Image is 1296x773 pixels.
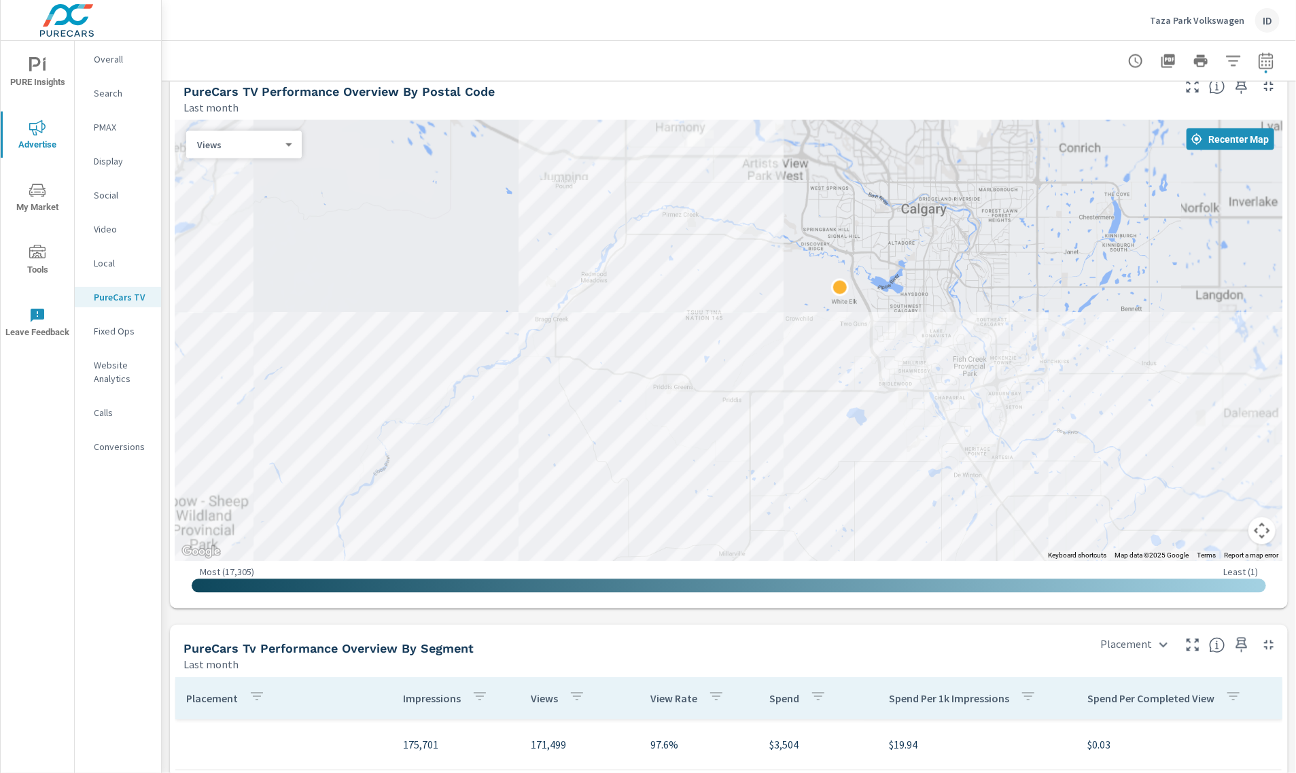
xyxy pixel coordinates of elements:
[75,219,161,239] div: Video
[197,139,280,151] p: Views
[94,52,150,66] p: Overall
[94,222,150,236] p: Video
[75,402,161,423] div: Calls
[94,256,150,270] p: Local
[75,287,161,307] div: PureCars TV
[183,642,474,656] h5: PureCars Tv Performance Overview By Segment
[75,151,161,171] div: Display
[1092,633,1176,657] div: Placement
[186,692,238,706] p: Placement
[75,355,161,389] div: Website Analytics
[403,737,509,753] p: 175,701
[94,188,150,202] p: Social
[5,120,70,153] span: Advertise
[94,324,150,338] p: Fixed Ops
[769,737,867,753] p: $3,504
[1209,78,1225,95] span: Understand PureCars TV performance data by postal code. Individual postal codes can be selected a...
[1187,48,1214,75] button: Print Report
[650,737,748,753] p: 97.6%
[94,154,150,168] p: Display
[94,358,150,385] p: Website Analytics
[75,436,161,457] div: Conversions
[75,253,161,273] div: Local
[650,692,697,706] p: View Rate
[200,566,254,579] p: Most ( 17,305 )
[179,543,224,561] a: Open this area in Google Maps (opens a new window)
[75,321,161,341] div: Fixed Ops
[1231,75,1253,97] span: Save this to your personalized report
[94,86,150,100] p: Search
[5,307,70,341] span: Leave Feedback
[1115,552,1189,560] span: Map data ©2025 Google
[94,120,150,134] p: PMAX
[1087,737,1271,753] p: $0.03
[1,41,74,354] div: nav menu
[75,83,161,103] div: Search
[179,543,224,561] img: Google
[1197,552,1216,560] a: Terms (opens in new tab)
[94,440,150,453] p: Conversions
[889,692,1009,706] p: Spend Per 1k Impressions
[1223,566,1258,579] p: Least ( 1 )
[183,84,495,99] h5: PureCars TV Performance Overview By Postal Code
[5,245,70,278] span: Tools
[1155,48,1182,75] button: "Export Report to PDF"
[1224,552,1278,560] a: Report a map error
[183,99,239,116] p: Last month
[1220,48,1247,75] button: Apply Filters
[1048,551,1106,561] button: Keyboard shortcuts
[1182,75,1204,97] button: Make Fullscreen
[1087,692,1214,706] p: Spend Per Completed View
[94,290,150,304] p: PureCars TV
[1192,133,1269,145] span: Recenter Map
[1255,8,1280,33] div: ID
[75,49,161,69] div: Overall
[1253,48,1280,75] button: Select Date Range
[5,57,70,90] span: PURE Insights
[1182,634,1204,656] button: Make Fullscreen
[94,406,150,419] p: Calls
[889,737,1066,753] p: $19.94
[1231,634,1253,656] span: Save this to your personalized report
[186,139,291,152] div: Views
[1258,75,1280,97] button: Minimize Widget
[1258,634,1280,656] button: Minimize Widget
[1248,517,1276,545] button: Map camera controls
[403,692,461,706] p: Impressions
[1150,14,1244,27] p: Taza Park Volkswagen
[531,737,629,753] p: 171,499
[75,117,161,137] div: PMAX
[5,182,70,216] span: My Market
[183,657,239,673] p: Last month
[75,185,161,205] div: Social
[769,692,799,706] p: Spend
[1209,637,1225,653] span: This is a summary of PureCars TV performance by various segments. Use the dropdown in the top rig...
[531,692,558,706] p: Views
[1187,128,1274,150] button: Recenter Map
